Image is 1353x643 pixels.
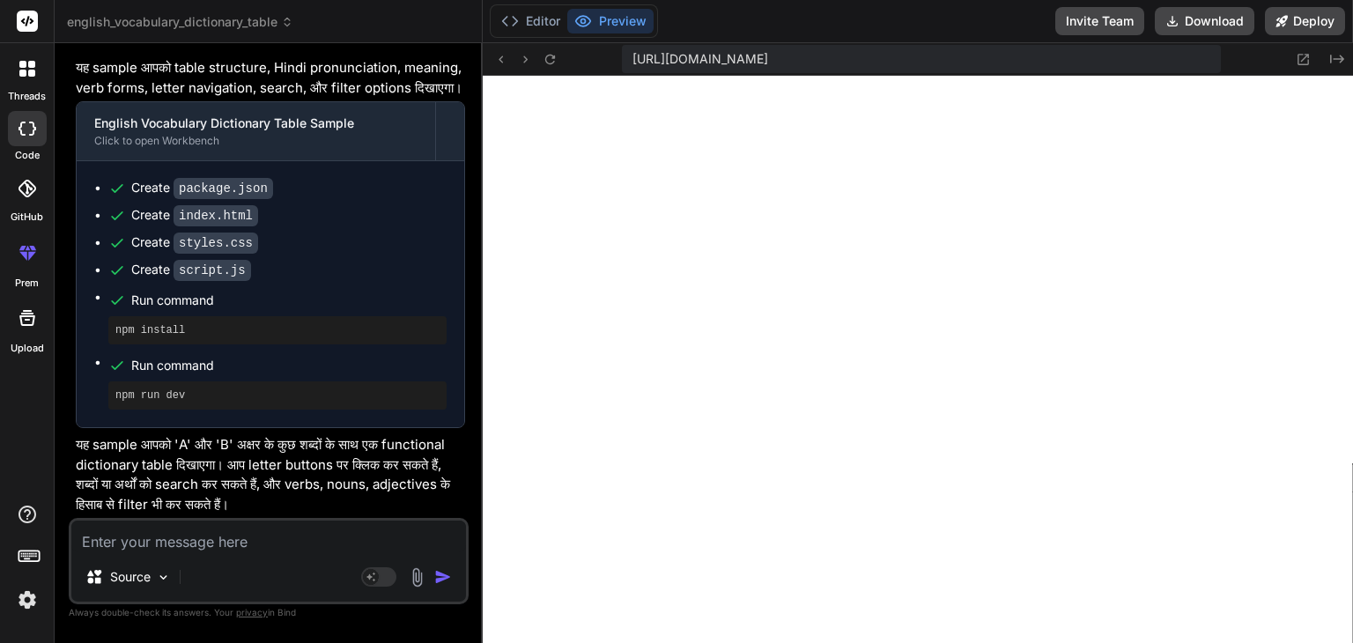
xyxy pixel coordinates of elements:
[8,89,46,104] label: threads
[131,179,273,197] div: Create
[115,323,440,337] pre: npm install
[131,206,258,225] div: Create
[407,567,427,588] img: attachment
[174,178,273,199] code: package.json
[115,388,440,403] pre: npm run dev
[1265,7,1345,35] button: Deploy
[483,76,1353,643] iframe: Preview
[494,9,567,33] button: Editor
[174,205,258,226] code: index.html
[77,102,435,160] button: English Vocabulary Dictionary Table SampleClick to open Workbench
[15,276,39,291] label: prem
[174,233,258,254] code: styles.css
[236,607,268,617] span: privacy
[94,115,418,132] div: English Vocabulary Dictionary Table Sample
[76,58,465,98] p: यह sample आपको table structure, Hindi pronunciation, meaning, verb forms, letter navigation, sear...
[15,148,40,163] label: code
[1155,7,1254,35] button: Download
[11,341,44,356] label: Upload
[11,210,43,225] label: GitHub
[131,292,447,309] span: Run command
[76,435,465,514] p: यह sample आपको 'A' और 'B' अक्षर के कुछ शब्दों के साथ एक functional dictionary table दिखाएगा। आप l...
[110,568,151,586] p: Source
[131,261,251,279] div: Create
[567,9,654,33] button: Preview
[174,260,251,281] code: script.js
[67,13,293,31] span: english_vocabulary_dictionary_table
[1055,7,1144,35] button: Invite Team
[69,604,469,621] p: Always double-check its answers. Your in Bind
[632,50,768,68] span: [URL][DOMAIN_NAME]
[156,570,171,585] img: Pick Models
[94,134,418,148] div: Click to open Workbench
[131,357,447,374] span: Run command
[12,585,42,615] img: settings
[434,568,452,586] img: icon
[131,233,258,252] div: Create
